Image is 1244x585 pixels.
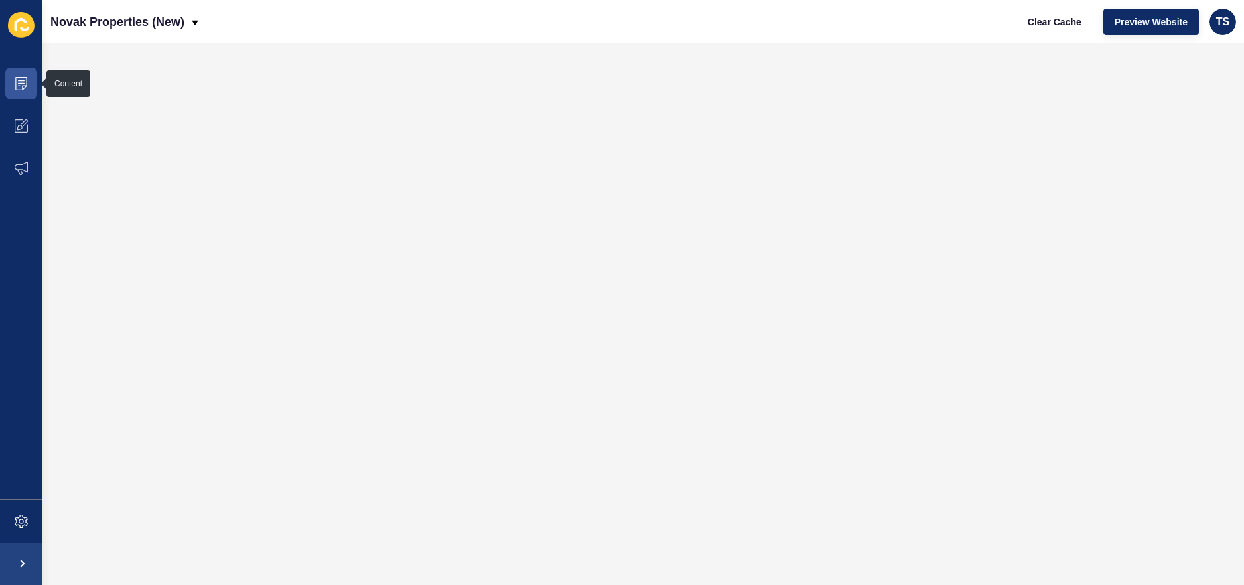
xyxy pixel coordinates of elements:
p: Novak Properties (New) [50,5,184,38]
div: Content [54,78,82,89]
span: Clear Cache [1028,15,1081,29]
span: Preview Website [1115,15,1188,29]
button: Clear Cache [1016,9,1093,35]
button: Preview Website [1103,9,1199,35]
span: TS [1216,15,1229,29]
